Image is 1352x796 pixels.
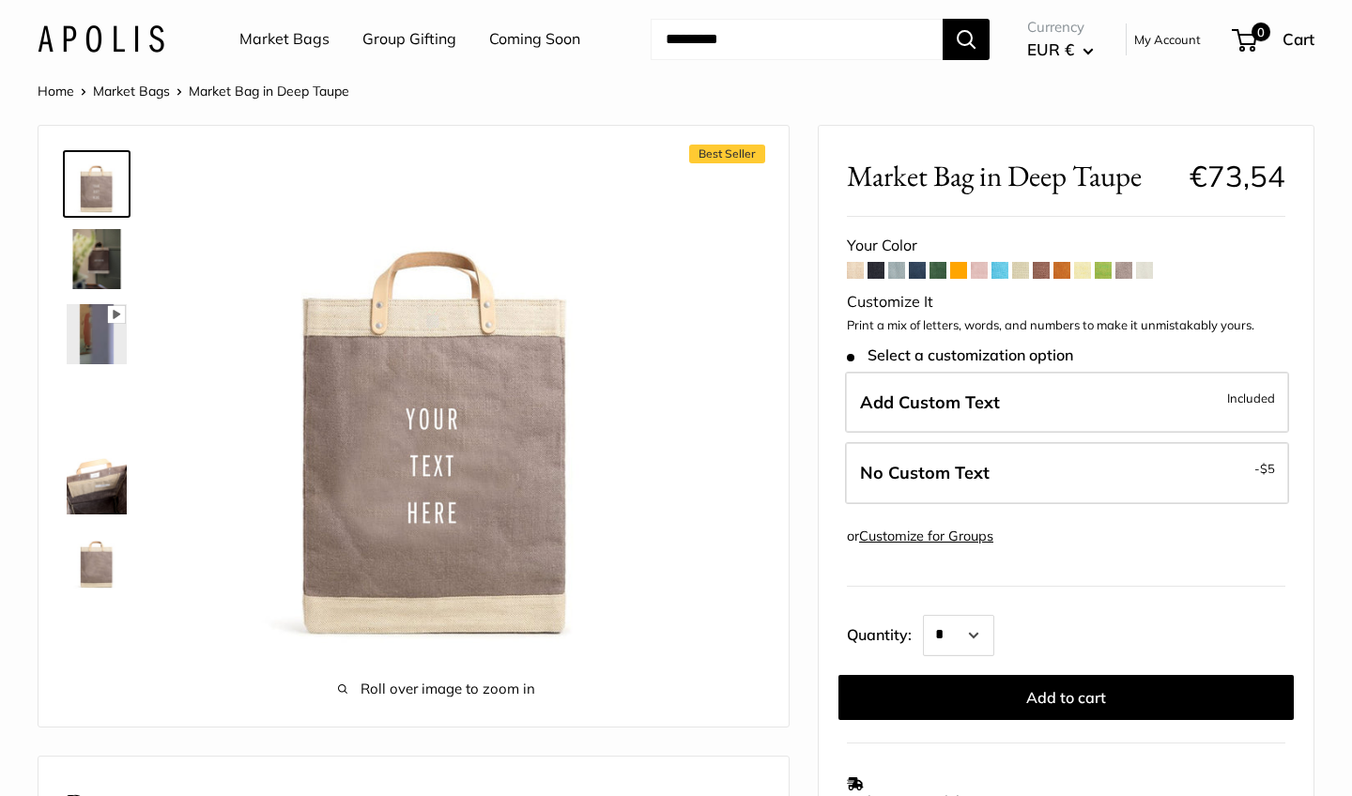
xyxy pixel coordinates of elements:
input: Search... [651,19,943,60]
a: Home [38,83,74,99]
span: $5 [1260,461,1275,476]
label: Quantity: [847,609,923,656]
a: My Account [1134,28,1201,51]
span: Select a customization option [847,346,1073,364]
span: €73,54 [1190,158,1285,194]
label: Add Custom Text [845,372,1289,434]
span: Add Custom Text [860,391,1000,413]
a: Market Bag in Deep Taupe [63,300,131,368]
img: Market Bag in Deep Taupe [67,229,127,289]
a: Market Bags [239,25,330,54]
img: Market Bag in Deep Taupe [67,154,127,214]
span: Included [1227,387,1275,409]
a: Group Gifting [362,25,456,54]
a: Coming Soon [489,25,580,54]
a: Market Bag in Deep Taupe [63,150,131,218]
a: Customize for Groups [859,528,993,544]
a: 0 Cart [1234,24,1314,54]
a: Market Bags [93,83,170,99]
img: Market Bag in Deep Taupe [189,154,684,650]
span: Best Seller [689,145,765,163]
div: or [847,524,993,549]
label: Leave Blank [845,442,1289,504]
img: Market Bag in Deep Taupe [67,454,127,514]
img: Market Bag in Deep Taupe [67,529,127,589]
a: Market Bag in Deep Taupe [63,225,131,293]
img: Market Bag in Deep Taupe [67,304,127,364]
span: Currency [1027,14,1094,40]
span: Market Bag in Deep Taupe [847,159,1175,193]
a: Market Bag in Deep Taupe [63,451,131,518]
div: Your Color [847,232,1285,260]
a: Market Bag in Deep Taupe [63,526,131,593]
img: Apolis [38,25,164,53]
button: Add to cart [838,675,1294,720]
p: Print a mix of letters, words, and numbers to make it unmistakably yours. [847,316,1285,335]
button: Search [943,19,990,60]
button: EUR € [1027,35,1094,65]
nav: Breadcrumb [38,79,349,103]
span: - [1254,457,1275,480]
span: Roll over image to zoom in [189,676,684,702]
span: 0 [1252,23,1270,41]
span: No Custom Text [860,462,990,483]
span: Cart [1283,29,1314,49]
div: Customize It [847,288,1285,316]
span: Market Bag in Deep Taupe [189,83,349,99]
span: EUR € [1027,39,1074,59]
a: Market Bag in Deep Taupe [63,375,131,443]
